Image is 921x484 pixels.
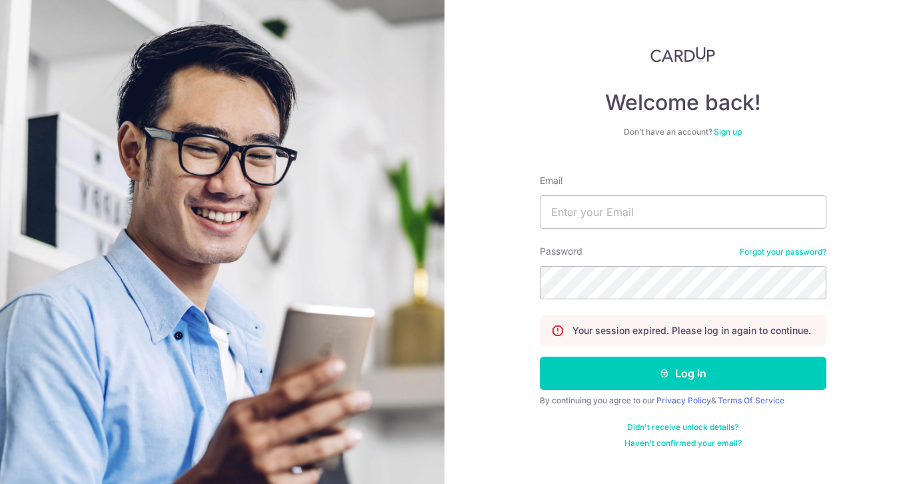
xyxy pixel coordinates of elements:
[627,422,738,433] a: Didn't receive unlock details?
[540,127,826,137] div: Don’t have an account?
[540,195,826,229] input: Enter your Email
[540,357,826,390] button: Log in
[540,89,826,116] h4: Welcome back!
[624,438,742,449] a: Haven't confirmed your email?
[540,174,562,187] label: Email
[718,395,784,405] a: Terms Of Service
[714,127,742,137] a: Sign up
[656,395,711,405] a: Privacy Policy
[650,47,716,63] img: CardUp Logo
[740,247,826,257] a: Forgot your password?
[572,324,811,337] p: Your session expired. Please log in again to continue.
[540,245,582,258] label: Password
[540,395,826,406] div: By continuing you agree to our &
